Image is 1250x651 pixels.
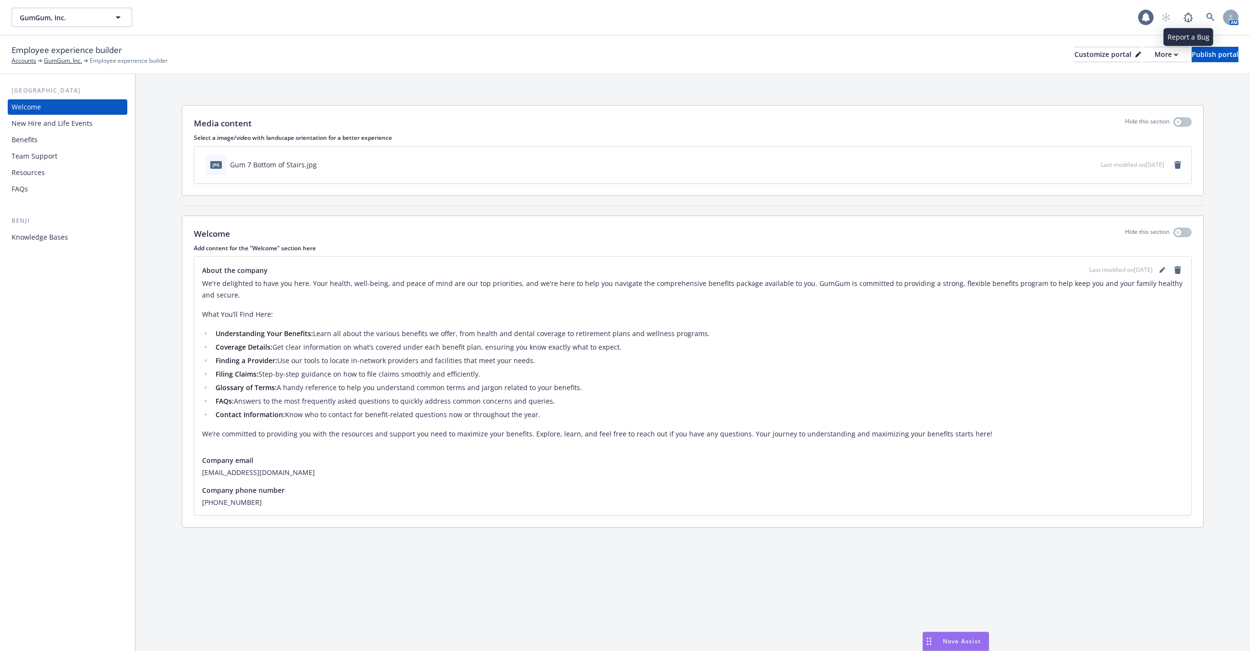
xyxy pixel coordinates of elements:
span: About the company [202,265,268,275]
div: FAQs [12,181,28,197]
div: Drag to move [923,632,935,651]
span: Employee experience builder [90,56,168,65]
strong: FAQs: [216,396,234,406]
span: GumGum, Inc. [20,13,103,23]
a: Start snowing [1156,8,1176,27]
a: Knowledge Bases [8,230,127,245]
p: Add content for the "Welcome" section here [194,244,1192,252]
a: FAQs [8,181,127,197]
div: Knowledge Bases [12,230,68,245]
a: Team Support [8,149,127,164]
a: editPencil [1156,264,1168,276]
span: jpg [210,161,222,168]
button: Customize portal [1074,47,1141,62]
p: We're delighted to have you here. Your health, well-being, and peace of mind are our top prioriti... [202,278,1183,301]
span: Employee experience builder [12,44,122,56]
div: Benji [8,216,127,226]
div: New Hire and Life Events [12,116,93,131]
p: Hide this section [1125,117,1169,130]
a: GumGum, Inc. [44,56,82,65]
li: Use our tools to locate in-network providers and facilities that meet your needs. [213,355,1183,366]
li: Step-by-step guidance on how to file claims smoothly and efficiently. [213,368,1183,380]
span: [EMAIL_ADDRESS][DOMAIN_NAME] [202,467,1183,477]
a: Welcome [8,99,127,115]
span: [PHONE_NUMBER] [202,497,1183,507]
span: Company email [202,455,253,465]
div: Benefits [12,132,38,148]
p: Welcome [194,228,230,240]
button: download file [1073,160,1081,170]
a: New Hire and Life Events [8,116,127,131]
div: Team Support [12,149,57,164]
p: What You’ll Find Here: [202,309,1183,320]
a: remove [1172,264,1183,276]
a: Resources [8,165,127,180]
button: Publish portal [1192,47,1238,62]
a: Benefits [8,132,127,148]
li: Get clear information on what’s covered under each benefit plan, ensuring you know exactly what t... [213,341,1183,353]
p: Hide this section [1125,228,1169,240]
span: Last modified on [DATE] [1101,161,1164,169]
li: Know who to contact for benefit-related questions now or throughout the year. [213,409,1183,420]
span: Company phone number [202,485,285,495]
strong: Understanding Your Benefits: [216,329,313,338]
strong: Finding a Provider: [216,356,277,365]
p: Select a image/video with landscape orientation for a better experience [194,134,1192,142]
strong: Filing Claims: [216,369,258,379]
button: preview file [1088,160,1097,170]
button: Nova Assist [923,632,989,651]
span: Nova Assist [943,637,981,645]
div: Resources [12,165,45,180]
li: Answers to the most frequently asked questions to quickly address common concerns and queries. [213,395,1183,407]
div: [GEOGRAPHIC_DATA] [8,86,127,95]
div: Gum 7 Bottom of Stairs.jpg [230,160,317,170]
span: Last modified on [DATE] [1089,266,1153,274]
a: Report a Bug [1179,8,1198,27]
strong: Glossary of Terms: [216,383,277,392]
div: Welcome [12,99,41,115]
a: Search [1201,8,1220,27]
button: GumGum, Inc. [12,8,132,27]
li: A handy reference to help you understand common terms and jargon related to your benefits. [213,382,1183,393]
div: More [1155,47,1178,62]
p: Media content [194,117,252,130]
strong: Coverage Details: [216,342,272,352]
li: Learn all about the various benefits we offer, from health and dental coverage to retirement plan... [213,328,1183,339]
a: Accounts [12,56,36,65]
strong: Contact Information: [216,410,285,419]
p: We’re committed to providing you with the resources and support you need to maximize your benefit... [202,428,1183,440]
button: More [1143,47,1190,62]
a: remove [1172,159,1183,171]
